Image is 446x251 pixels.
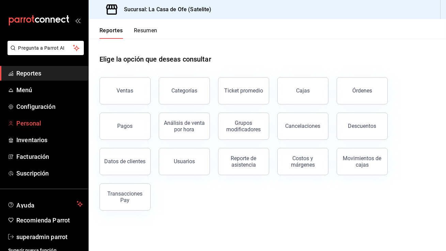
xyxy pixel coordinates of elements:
button: Reporte de asistencia [218,148,269,175]
div: Movimientos de cajas [341,155,383,168]
span: Personal [16,119,83,128]
button: Órdenes [337,77,388,104]
span: Ayuda [16,200,74,208]
button: Costos y márgenes [277,148,328,175]
div: Usuarios [174,158,195,165]
span: Suscripción [16,169,83,178]
button: Movimientos de cajas [337,148,388,175]
a: Pregunta a Parrot AI [5,49,84,56]
button: Análisis de venta por hora [159,113,210,140]
div: Pagos [118,123,133,129]
button: Cancelaciones [277,113,328,140]
div: Categorías [171,87,197,94]
h3: Sucursal: La Casa de Ofe (Satelite) [119,5,212,14]
button: Categorías [159,77,210,104]
div: Reporte de asistencia [222,155,265,168]
button: Ventas [99,77,151,104]
button: Grupos modificadores [218,113,269,140]
div: Análisis de venta por hora [163,120,205,133]
button: Descuentos [337,113,388,140]
button: Pagos [99,113,151,140]
button: Resumen [134,27,157,39]
span: Facturación [16,152,83,161]
div: navigation tabs [99,27,157,39]
div: Datos de clientes [105,158,146,165]
span: superadmin parrot [16,232,83,241]
h1: Elige la opción que deseas consultar [99,54,211,64]
span: Pregunta a Parrot AI [18,45,73,52]
button: open_drawer_menu [75,18,80,23]
div: Órdenes [352,87,372,94]
div: Cancelaciones [286,123,321,129]
div: Costos y márgenes [282,155,324,168]
div: Transacciones Pay [104,190,146,203]
div: Grupos modificadores [222,120,265,133]
button: Cajas [277,77,328,104]
span: Menú [16,85,83,95]
span: Recomienda Parrot [16,216,83,225]
button: Reportes [99,27,123,39]
button: Datos de clientes [99,148,151,175]
button: Usuarios [159,148,210,175]
span: Configuración [16,102,83,111]
span: Inventarios [16,135,83,145]
div: Cajas [296,87,310,94]
div: Ticket promedio [224,87,263,94]
button: Ticket promedio [218,77,269,104]
button: Transacciones Pay [99,183,151,211]
div: Descuentos [348,123,376,129]
button: Pregunta a Parrot AI [7,41,84,55]
span: Reportes [16,69,83,78]
div: Ventas [117,87,134,94]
